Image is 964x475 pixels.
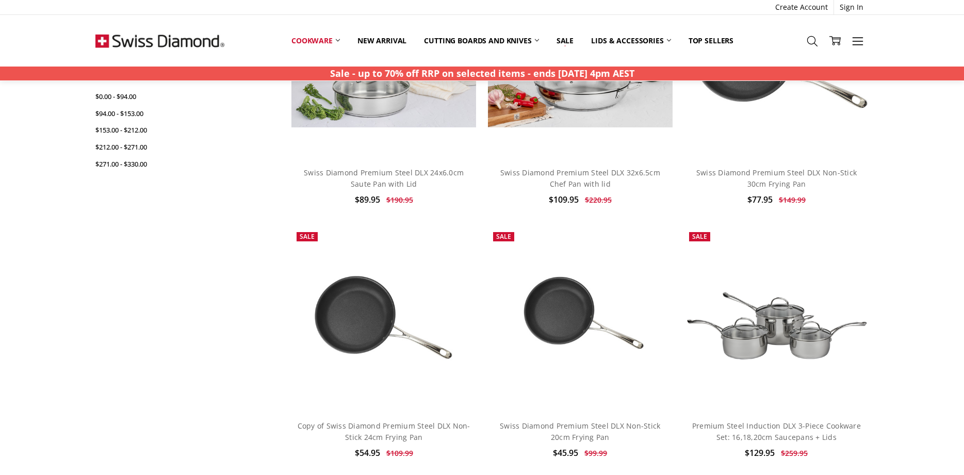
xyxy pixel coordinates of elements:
span: $109.99 [386,448,413,458]
a: Sale [548,29,582,52]
a: Cookware [283,29,349,52]
a: New arrival [349,29,415,52]
a: $271.00 - $330.00 [95,156,251,173]
span: $99.99 [584,448,607,458]
a: Swiss Diamond Premium Steel DLX Non-Stick 20cm Frying Pan [500,421,660,442]
strong: Sale - up to 70% off RRP on selected items - ends [DATE] 4pm AEST [330,67,634,79]
span: Sale [496,232,511,241]
img: Swiss Diamond Premium Steel DLX Non-Stick 20cm Frying Pan [488,227,673,412]
a: $0.00 - $94.00 [95,88,251,105]
span: $149.99 [779,195,806,205]
span: $77.95 [747,194,773,205]
span: $89.95 [355,194,380,205]
a: Cutting boards and knives [415,29,548,52]
span: $109.95 [549,194,579,205]
span: $259.95 [781,448,808,458]
span: $220.95 [585,195,612,205]
img: Free Shipping On Every Order [95,15,224,67]
a: Copy of Swiss Diamond Premium Steel DLX Non-Stick 24cm Frying Pan [298,421,470,442]
a: Top Sellers [680,29,742,52]
a: Swiss Diamond Premium Steel DLX Non-Stick 30cm Frying Pan [696,168,857,189]
a: Premium Steel Induction DLX 3-Piece Cookware Set: 16,18,20cm Saucepans + Lids [692,421,861,442]
span: $190.95 [386,195,413,205]
a: $94.00 - $153.00 [95,105,251,122]
img: Premium Steel Induction DLX 3-Piece Cookware Set: 16,18,20cm Saucepans + Lids [684,257,869,381]
a: Lids & Accessories [582,29,679,52]
a: $212.00 - $271.00 [95,139,251,156]
img: Copy of Swiss Diamond Premium Steel DLX Non-Stick 24cm Frying Pan [291,227,476,412]
a: Swiss Diamond Premium Steel DLX 32x6.5cm Chef Pan with lid [500,168,660,189]
span: $129.95 [745,447,775,458]
span: $45.95 [553,447,578,458]
a: Premium Steel Induction DLX 3-Piece Cookware Set: 16,18,20cm Saucepans + Lids [684,227,869,412]
span: Sale [300,232,315,241]
a: Swiss Diamond Premium Steel DLX 24x6.0cm Saute Pan with Lid [304,168,464,189]
span: Sale [692,232,707,241]
span: $54.95 [355,447,380,458]
a: $153.00 - $212.00 [95,122,251,139]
